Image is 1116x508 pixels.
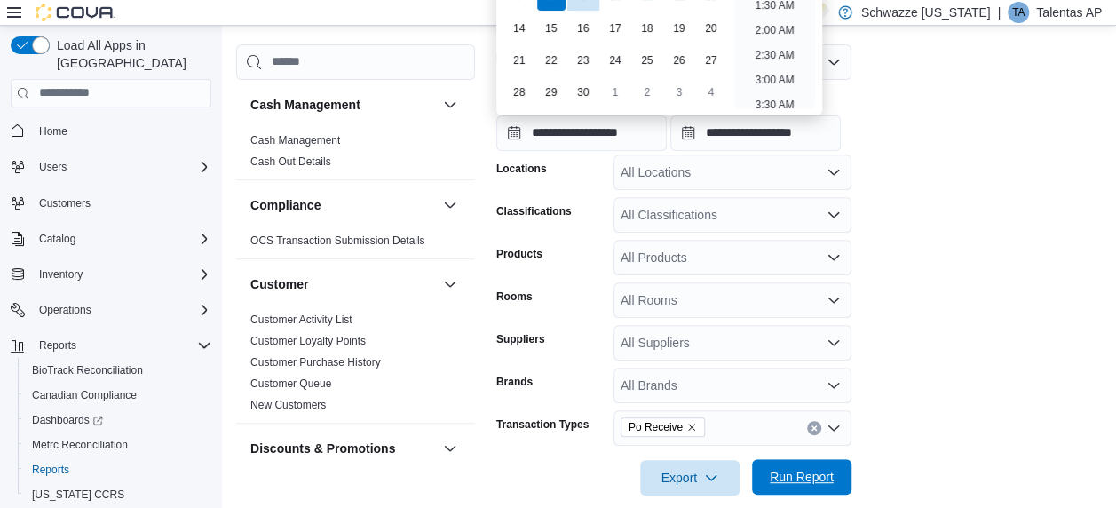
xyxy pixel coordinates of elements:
span: Dashboards [32,413,103,427]
span: Operations [32,299,211,321]
a: Home [32,121,75,142]
span: Inventory [39,267,83,282]
div: day-1 [601,78,629,107]
span: Home [39,124,67,139]
span: Metrc Reconciliation [32,438,128,452]
span: Customer Purchase History [250,355,381,369]
span: Users [39,160,67,174]
button: Open list of options [827,293,841,307]
label: Brands [496,375,533,389]
p: Schwazze [US_STATE] [861,2,991,23]
div: day-4 [697,78,725,107]
button: Operations [32,299,99,321]
div: day-29 [537,78,566,107]
span: Customer Queue [250,377,331,391]
button: Compliance [439,194,461,216]
div: day-27 [697,46,725,75]
span: Catalog [32,228,211,250]
span: Canadian Compliance [32,388,137,402]
div: day-23 [569,46,598,75]
a: Cash Out Details [250,155,331,168]
div: day-24 [601,46,629,75]
input: Press the down key to enter a popover containing a calendar. Press the escape key to close the po... [496,115,667,151]
div: Compliance [236,230,475,258]
label: Suppliers [496,332,545,346]
img: Cova [36,4,115,21]
span: Cash Out Details [250,155,331,169]
span: [US_STATE] CCRS [32,488,124,502]
button: Customer [439,274,461,295]
span: Users [32,156,211,178]
button: Operations [4,298,218,322]
div: day-20 [697,14,725,43]
button: Compliance [250,196,436,214]
span: BioTrack Reconciliation [25,360,211,381]
span: Customer Loyalty Points [250,334,366,348]
span: Home [32,120,211,142]
button: Customers [4,190,218,216]
a: Customer Activity List [250,314,352,326]
a: Cash Management [250,134,340,147]
button: Metrc Reconciliation [18,433,218,457]
span: Operations [39,303,91,317]
li: 3:00 AM [748,69,801,91]
a: BioTrack Reconciliation [25,360,150,381]
span: Customers [32,192,211,214]
button: Open list of options [827,378,841,393]
a: Customer Loyalty Points [250,335,366,347]
div: day-28 [505,78,534,107]
span: Catalog [39,232,75,246]
span: Reports [32,463,69,477]
div: Cash Management [236,130,475,179]
h3: Cash Management [250,96,360,114]
div: Talentas AP [1008,2,1029,23]
a: New Customers [250,399,326,411]
a: Dashboards [18,408,218,433]
span: New Customers [250,398,326,412]
span: Run Report [770,468,834,486]
button: Open list of options [827,208,841,222]
div: day-22 [537,46,566,75]
button: Catalog [4,226,218,251]
label: Classifications [496,204,572,218]
button: Remove Po Receive from selection in this group [686,422,697,433]
button: Reports [4,333,218,358]
a: Customer Queue [250,377,331,390]
h3: Discounts & Promotions [250,440,395,457]
button: Clear input [807,421,821,435]
button: Inventory [32,264,90,285]
span: BioTrack Reconciliation [32,363,143,377]
button: [US_STATE] CCRS [18,482,218,507]
h3: Compliance [250,196,321,214]
span: Dashboards [25,409,211,431]
span: Inventory [32,264,211,285]
span: Canadian Compliance [25,385,211,406]
button: Cash Management [250,96,436,114]
span: Po Receive [621,417,705,437]
label: Rooms [496,290,533,304]
span: OCS Transaction Submission Details [250,234,425,248]
span: Load All Apps in [GEOGRAPHIC_DATA] [50,36,211,72]
a: [US_STATE] CCRS [25,484,131,505]
span: Export [651,460,729,496]
button: Canadian Compliance [18,383,218,408]
div: day-14 [505,14,534,43]
button: Home [4,118,218,144]
li: 3:30 AM [748,94,801,115]
a: Customers [32,193,98,214]
button: Users [32,156,74,178]
button: Run Report [752,459,851,495]
button: Reports [32,335,83,356]
span: TA [1012,2,1025,23]
span: Customer Activity List [250,313,352,327]
a: OCS Transaction Submission Details [250,234,425,247]
div: day-30 [569,78,598,107]
div: day-17 [601,14,629,43]
div: Customer [236,309,475,423]
input: Press the down key to open a popover containing a calendar. [670,115,841,151]
span: Metrc Reconciliation [25,434,211,456]
div: day-16 [569,14,598,43]
p: | [997,2,1001,23]
label: Locations [496,162,547,176]
span: Customers [39,196,91,210]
